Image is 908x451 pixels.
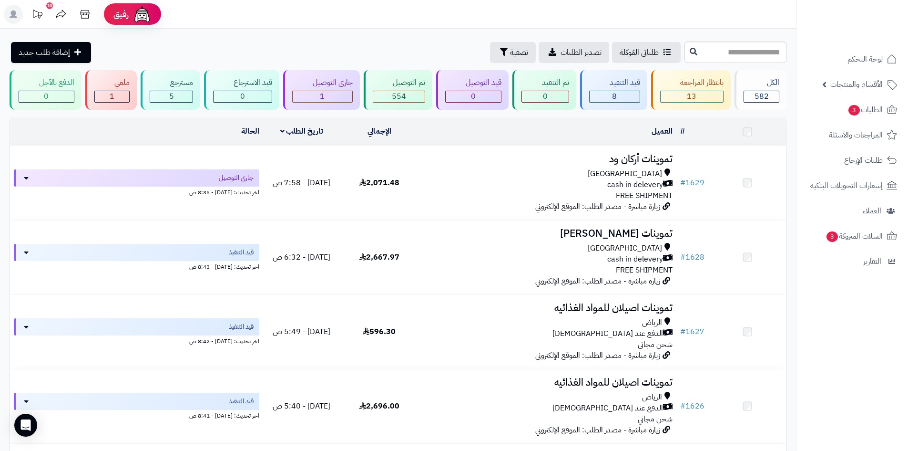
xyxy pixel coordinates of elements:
[616,190,673,201] span: FREE SHIPMENT
[359,400,399,412] span: 2,696.00
[14,336,259,346] div: اخر تحديث: [DATE] - 8:42 ص
[169,91,174,102] span: 5
[638,339,673,350] span: شحن مجاني
[755,91,769,102] span: 582
[46,2,53,9] div: 10
[19,77,74,88] div: الدفع بالآجل
[510,47,528,58] span: تصفية
[863,204,881,218] span: العملاء
[392,91,406,102] span: 554
[19,47,70,58] span: إضافة طلب جديد
[241,126,259,137] a: الحالة
[11,42,91,63] a: إضافة طلب جديد
[588,243,662,254] span: [GEOGRAPHIC_DATA]
[687,91,696,102] span: 13
[273,326,330,337] span: [DATE] - 5:49 ص
[202,70,281,110] a: قيد الاسترجاع 0
[240,91,245,102] span: 0
[94,77,130,88] div: ملغي
[522,91,569,102] div: 0
[25,5,49,26] a: تحديثات المنصة
[373,91,425,102] div: 554
[359,177,399,189] span: 2,071.48
[680,400,704,412] a: #1626
[535,350,660,361] span: زيارة مباشرة - مصدر الطلب: الموقع الإلكتروني
[661,91,724,102] div: 13
[521,77,569,88] div: تم التنفيذ
[8,70,83,110] a: الدفع بالآجل 0
[802,199,902,222] a: العملاء
[446,91,501,102] div: 0
[802,149,902,172] a: طلبات الإرجاع
[14,410,259,420] div: اخر تحديث: [DATE] - 8:41 ص
[843,25,899,45] img: logo-2.png
[535,275,660,287] span: زيارة مباشرة - مصدر الطلب: الموقع الإلكتروني
[680,177,685,189] span: #
[320,91,325,102] span: 1
[680,252,704,263] a: #1628
[14,414,37,437] div: Open Intercom Messenger
[607,254,663,265] span: cash in delevery
[847,103,883,116] span: الطلبات
[110,91,114,102] span: 1
[590,91,640,102] div: 8
[150,91,193,102] div: 5
[292,77,353,88] div: جاري التوصيل
[680,126,685,137] a: #
[373,77,426,88] div: تم التوصيل
[638,413,673,425] span: شحن مجاني
[214,91,272,102] div: 0
[83,70,139,110] a: ملغي 1
[150,77,193,88] div: مسترجع
[273,400,330,412] span: [DATE] - 5:40 ص
[535,201,660,212] span: زيارة مباشرة - مصدر الطلب: الموقع الإلكتروني
[14,261,259,271] div: اخر تحديث: [DATE] - 8:43 ص
[367,126,391,137] a: الإجمالي
[649,70,733,110] a: بانتظار المراجعة 13
[642,317,662,328] span: الرياض
[229,322,254,332] span: قيد التنفيذ
[589,77,640,88] div: قيد التنفيذ
[543,91,548,102] span: 0
[680,326,704,337] a: #1627
[510,70,578,110] a: تم التنفيذ 0
[680,252,685,263] span: #
[363,326,396,337] span: 596.30
[422,154,673,165] h3: تموينات أركان ود
[660,77,724,88] div: بانتظار المراجعة
[680,400,685,412] span: #
[652,126,673,137] a: العميل
[830,78,883,91] span: الأقسام والمنتجات
[552,328,663,339] span: الدفع عند [DEMOGRAPHIC_DATA]
[844,154,883,167] span: طلبات الإرجاع
[744,77,779,88] div: الكل
[680,177,704,189] a: #1629
[802,174,902,197] a: إشعارات التحويلات البنكية
[490,42,536,63] button: تصفية
[863,255,881,268] span: التقارير
[213,77,272,88] div: قيد الاسترجاع
[281,70,362,110] a: جاري التوصيل 1
[826,230,883,243] span: السلات المتروكة
[139,70,202,110] a: مسترجع 5
[422,377,673,388] h3: تموينات اصيلان للمواد الغذائيه
[642,392,662,403] span: الرياض
[113,9,129,20] span: رفيق
[133,5,152,24] img: ai-face.png
[588,168,662,179] span: [GEOGRAPHIC_DATA]
[422,228,673,239] h3: تموينات [PERSON_NAME]
[552,403,663,414] span: الدفع عند [DEMOGRAPHIC_DATA]
[612,42,681,63] a: طلباتي المُوكلة
[802,98,902,121] a: الطلبات3
[422,303,673,314] h3: تموينات اصيلان للمواد الغذائيه
[229,248,254,257] span: قيد التنفيذ
[847,52,883,66] span: لوحة التحكم
[359,252,399,263] span: 2,667.97
[829,128,883,142] span: المراجعات والأسئلة
[616,264,673,276] span: FREE SHIPMENT
[471,91,476,102] span: 0
[95,91,130,102] div: 1
[19,91,74,102] div: 0
[44,91,49,102] span: 0
[539,42,609,63] a: تصدير الطلبات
